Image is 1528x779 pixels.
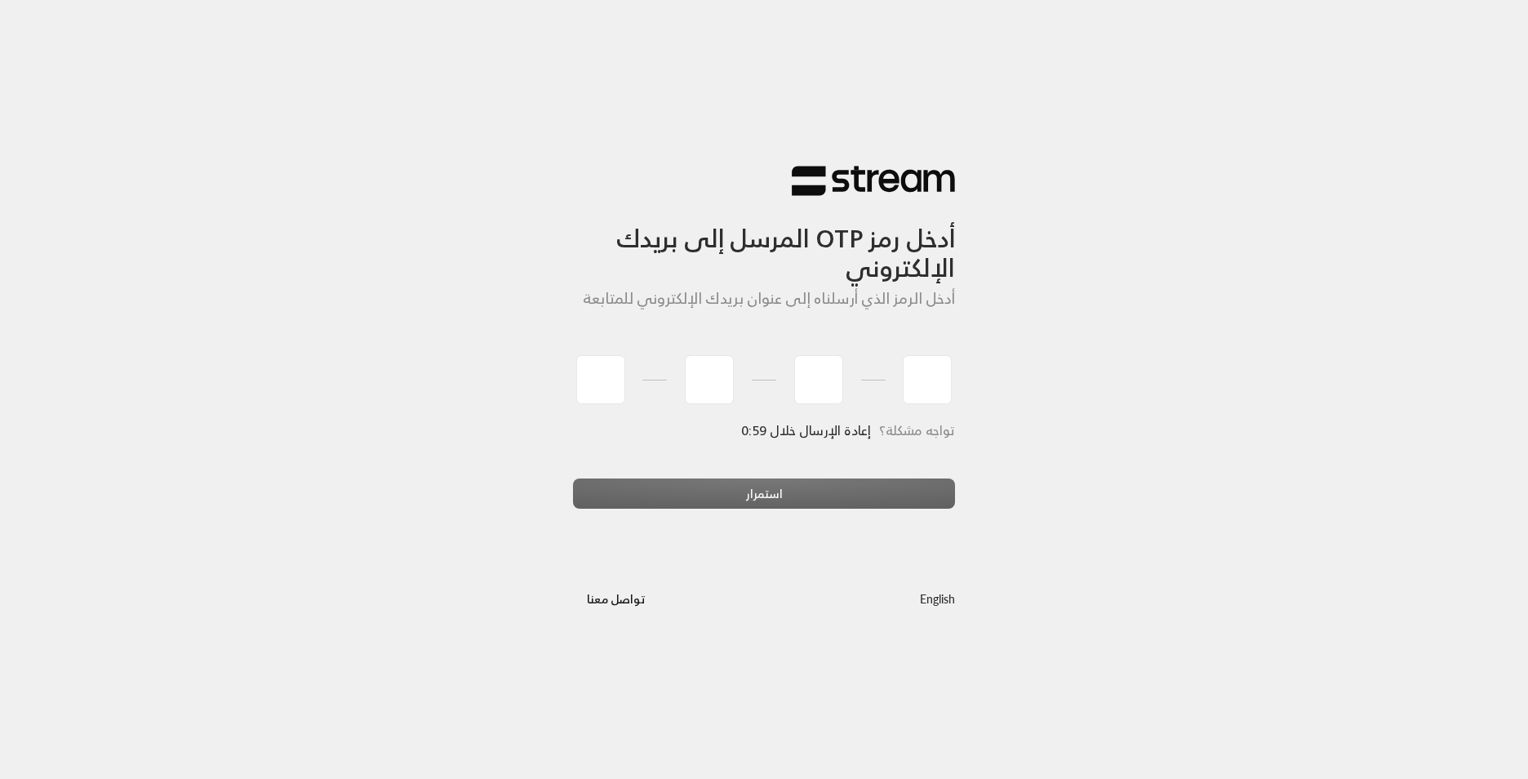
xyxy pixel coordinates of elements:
img: Stream Logo [792,165,955,197]
a: تواصل معنا [573,589,659,609]
h3: أدخل رمز OTP المرسل إلى بريدك الإلكتروني [573,197,955,283]
span: تواجه مشكلة؟ [879,419,955,442]
h5: أدخل الرمز الذي أرسلناه إلى عنوان بريدك الإلكتروني للمتابعة [573,290,955,308]
button: تواصل معنا [573,583,659,613]
span: إعادة الإرسال خلال 0:59 [742,419,871,442]
a: English [920,583,955,613]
